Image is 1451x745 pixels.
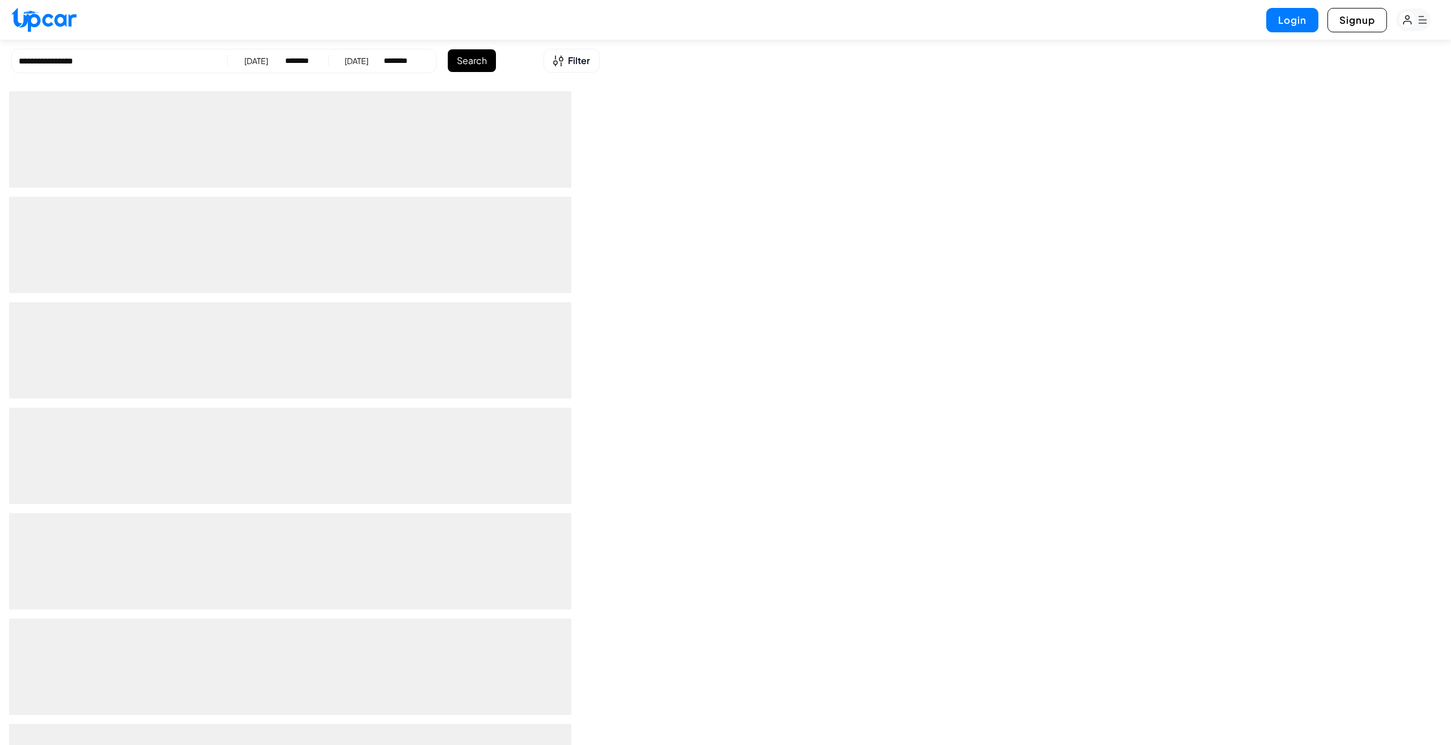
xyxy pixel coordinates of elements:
[448,49,496,72] button: Search
[1266,8,1318,32] button: Login
[1327,8,1387,32] button: Signup
[11,7,77,32] img: Upcar Logo
[568,54,590,67] span: Filter
[544,49,600,73] button: Open filters
[244,55,268,66] div: [DATE]
[345,55,368,66] div: [DATE]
